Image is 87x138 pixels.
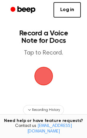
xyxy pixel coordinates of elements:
[53,2,81,18] a: Log in
[11,49,76,57] p: Tap to Record.
[23,105,64,115] button: Recording History
[4,124,83,134] span: Contact us
[32,107,60,113] span: Recording History
[11,30,76,44] h1: Record a Voice Note for Docs
[34,67,53,85] button: Beep Logo
[6,4,41,16] a: Beep
[27,124,72,134] a: [EMAIL_ADDRESS][DOMAIN_NAME]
